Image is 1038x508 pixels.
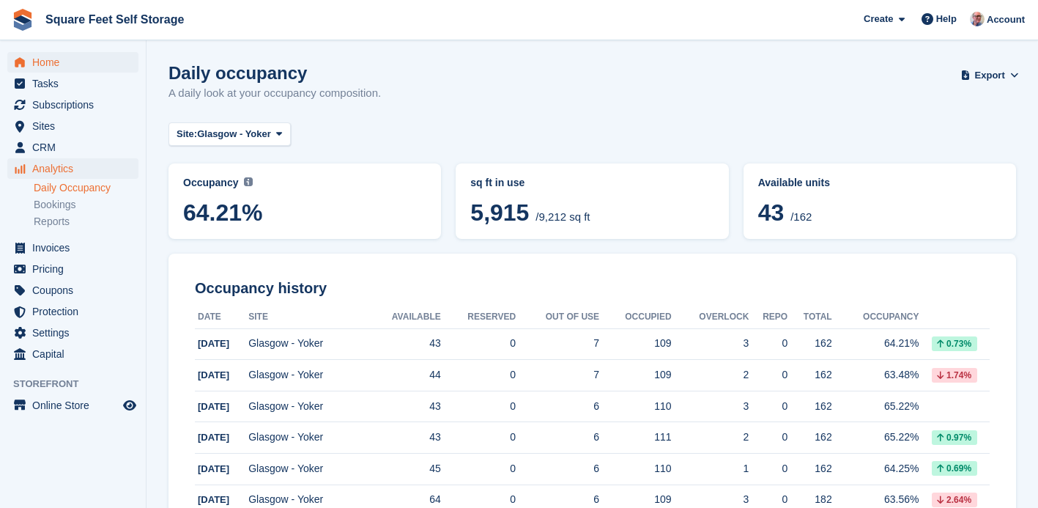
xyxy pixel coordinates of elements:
[932,461,977,476] div: 0.69%
[32,158,120,179] span: Analytics
[7,158,138,179] a: menu
[672,430,749,445] div: 2
[599,306,671,329] th: Occupied
[516,391,599,422] td: 6
[790,210,812,223] span: /162
[787,422,831,454] td: 162
[599,399,671,414] div: 110
[749,492,787,507] div: 0
[248,454,365,485] td: Glasgow - Yoker
[32,323,120,343] span: Settings
[7,259,138,279] a: menu
[198,494,229,505] span: [DATE]
[195,280,990,297] h2: Occupancy history
[365,306,441,329] th: Available
[244,177,253,186] img: icon-info-grey-7440780725fd019a000dd9b08b2336e03edf1995a4989e88bcd33f0948082b44.svg
[441,360,516,391] td: 0
[599,336,671,351] div: 109
[832,422,919,454] td: 65.22%
[672,492,749,507] div: 3
[932,368,977,383] div: 1.74%
[832,360,919,391] td: 63.48%
[787,391,831,422] td: 162
[32,301,120,322] span: Protection
[441,391,516,422] td: 0
[864,12,893,26] span: Create
[32,280,120,301] span: Coupons
[198,338,229,349] span: [DATE]
[183,199,426,226] span: 64.21%
[198,432,229,443] span: [DATE]
[168,85,381,102] p: A daily look at your occupancy composition.
[177,127,197,141] span: Site:
[441,454,516,485] td: 0
[441,306,516,329] th: Reserved
[749,461,787,476] div: 0
[248,391,365,422] td: Glasgow - Yoker
[749,399,787,414] div: 0
[441,328,516,360] td: 0
[535,210,590,223] span: /9,212 sq ft
[7,344,138,364] a: menu
[987,12,1025,27] span: Account
[7,73,138,94] a: menu
[40,7,190,32] a: Square Feet Self Storage
[470,175,713,191] abbr: Current breakdown of %{unit} occupied
[832,391,919,422] td: 65.22%
[516,360,599,391] td: 7
[787,328,831,360] td: 162
[749,306,787,329] th: Repo
[7,95,138,115] a: menu
[441,422,516,454] td: 0
[832,306,919,329] th: Occupancy
[936,12,957,26] span: Help
[183,177,238,188] span: Occupancy
[7,52,138,73] a: menu
[672,399,749,414] div: 3
[672,461,749,476] div: 1
[121,397,138,414] a: Preview store
[832,454,919,485] td: 64.25%
[470,199,529,226] span: 5,915
[248,422,365,454] td: Glasgow - Yoker
[365,328,441,360] td: 43
[832,328,919,360] td: 64.21%
[787,306,831,329] th: Total
[516,306,599,329] th: Out of Use
[32,52,120,73] span: Home
[516,328,599,360] td: 7
[758,199,785,226] span: 43
[168,122,291,147] button: Site: Glasgow - Yoker
[198,369,229,380] span: [DATE]
[672,367,749,383] div: 2
[248,328,365,360] td: Glasgow - Yoker
[248,306,365,329] th: Site
[787,360,831,391] td: 162
[516,454,599,485] td: 6
[749,430,787,445] div: 0
[758,175,1001,191] abbr: Current percentage of units occupied or overlocked
[599,461,671,476] div: 110
[198,463,229,474] span: [DATE]
[516,422,599,454] td: 6
[932,430,977,445] div: 0.97%
[365,391,441,422] td: 43
[34,215,138,229] a: Reports
[599,367,671,383] div: 109
[32,116,120,136] span: Sites
[749,367,787,383] div: 0
[248,360,365,391] td: Glasgow - Yoker
[7,238,138,258] a: menu
[32,395,120,416] span: Online Store
[32,137,120,158] span: CRM
[758,177,830,188] span: Available units
[197,127,271,141] span: Glasgow - Yoker
[672,306,749,329] th: Overlock
[599,492,671,507] div: 109
[7,301,138,322] a: menu
[365,360,441,391] td: 44
[932,493,977,507] div: 2.64%
[975,68,1005,83] span: Export
[7,395,138,416] a: menu
[7,137,138,158] a: menu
